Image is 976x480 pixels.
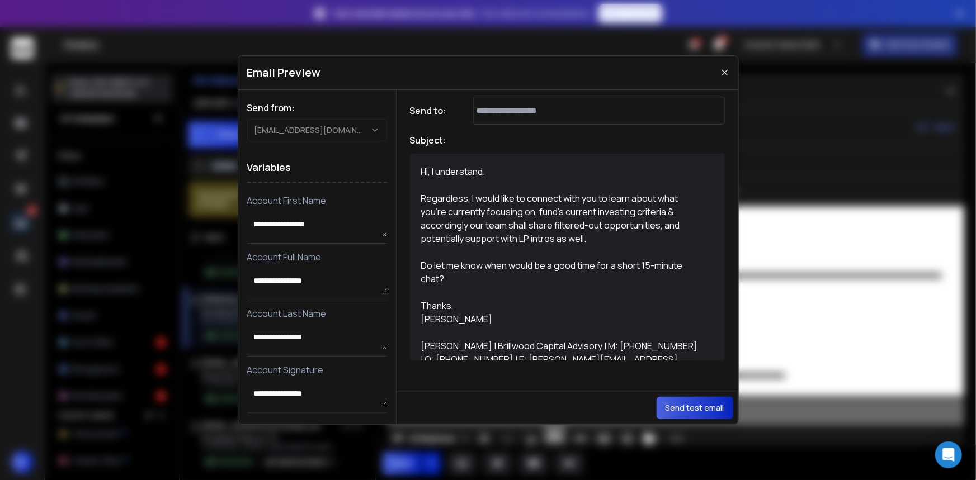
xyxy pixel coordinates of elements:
[421,178,701,245] div: Regardless, I would like to connect with you to learn about what you're currently focusing on, fu...
[421,299,701,326] div: Thanks, [PERSON_NAME]
[421,259,701,286] div: Do let me know when would be a good time for a short 15-minute chat?
[410,134,447,147] h1: Subject:
[247,101,387,115] h1: Send from:
[247,363,387,377] p: Account Signature
[247,153,387,183] h1: Variables
[410,104,455,117] h1: Send to:
[935,441,962,468] div: Open Intercom Messenger
[421,339,701,379] div: [PERSON_NAME] | Brillwood Capital Advisory | M: [PHONE_NUMBER] | O: [PHONE_NUMBER] | E: [PERSON_N...
[247,307,387,320] p: Account Last Name
[247,250,387,264] p: Account Full Name
[421,165,701,178] div: Hi, I understand.
[657,397,733,419] button: Send test email
[247,194,387,207] p: Account First Name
